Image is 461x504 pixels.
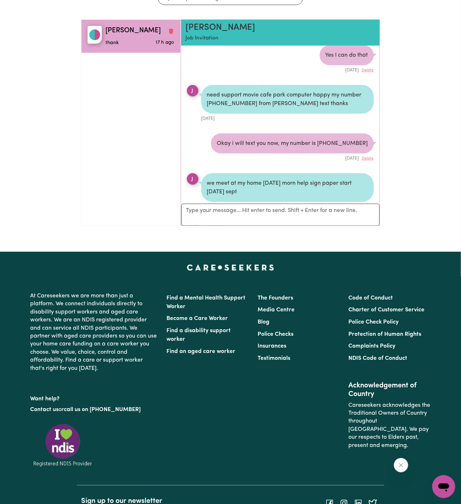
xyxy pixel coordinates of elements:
[432,475,455,498] iframe: Button to launch messaging window
[348,295,393,301] a: Code of Conduct
[105,39,151,47] p: thank
[4,5,43,11] span: Need any help?
[30,407,59,413] a: Contact us
[258,331,293,337] a: Police Checks
[167,295,246,310] a: Find a Mental Health Support Worker
[88,26,102,44] img: Julie b
[258,343,286,349] a: Insurances
[258,355,290,361] a: Testimonials
[348,307,424,313] a: Charter of Customer Service
[156,40,174,45] span: Message sent on September 0, 2025
[258,295,293,301] a: The Founders
[30,403,158,417] p: or
[348,343,395,349] a: Complaints Policy
[320,45,374,65] div: Yes I can do that
[348,331,421,337] a: Protection of Human Rights
[30,392,158,403] p: Want help?
[201,114,374,122] div: [DATE]
[105,26,161,36] span: [PERSON_NAME]
[187,173,198,185] div: J
[30,289,158,375] p: At Careseekers we are more than just a platform. We connect individuals directly to disability su...
[394,458,408,472] iframe: Close message
[211,154,374,162] div: [DATE]
[64,407,141,413] a: call us on [PHONE_NUMBER]
[167,328,231,342] a: Find a disability support worker
[185,23,344,33] h2: [PERSON_NAME]
[348,355,407,361] a: NDIS Code of Conduct
[362,156,374,162] button: Delete
[187,265,274,270] a: Careseekers home page
[168,26,174,36] button: Delete conversation
[348,382,431,399] h2: Acknowledgement of Country
[167,349,236,354] a: Find an aged care worker
[258,307,295,313] a: Media Centre
[320,65,374,74] div: [DATE]
[211,133,374,154] div: Okay i will text you now, my number is [PHONE_NUMBER]
[201,202,374,210] div: [DATE]
[187,85,198,96] div: J
[185,34,344,43] p: Job Invitation
[201,173,374,202] div: we meet at my home [DATE] morn help sign paper start [DATE] sept
[167,316,228,321] a: Become a Care Worker
[348,399,431,453] p: Careseekers acknowledges the Traditional Owners of Country throughout [GEOGRAPHIC_DATA]. We pay o...
[258,319,269,325] a: Blog
[362,67,374,74] button: Delete
[81,20,180,53] button: Julie b[PERSON_NAME]Delete conversationthankMessage sent on September 0, 2025
[30,423,95,468] img: Registered NDIS provider
[348,319,399,325] a: Police Check Policy
[201,85,374,114] div: need support movie cafe park computer happy my number [PHONE_NUMBER] from [PERSON_NAME] text thanks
